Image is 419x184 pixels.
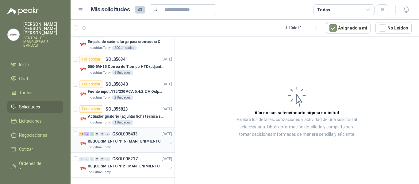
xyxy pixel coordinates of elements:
a: Negociaciones [7,129,63,141]
img: Company Logo [79,140,86,147]
a: Por cotizarSOL055823[DATE] Company LogoActuador giratorio (adjuntar ficha técnica si es diferente... [71,103,175,128]
a: Inicio [7,59,63,70]
span: Tareas [19,89,33,96]
h1: Mis solicitudes [91,5,130,14]
p: Fuente input :115/230 VCA 5.4/2.2 A Output: 24 VDC 10 A 47-63 Hz [88,89,164,95]
div: 200 Unidades [112,45,137,50]
a: Cotizar [7,143,63,155]
p: Industrias Tomy [88,70,111,75]
p: Empate de cadena largo para cremadora C [88,39,160,45]
div: Por cotizar [79,56,103,63]
div: 0 [79,157,84,161]
div: 5 Unidades [112,70,133,75]
a: Por cotizarSOL056341[DATE] Company Logo550-5M-15 Correa de Tiempo HTD (adjuntar ficha y /o imagen... [71,53,175,78]
div: Por cotizar [79,80,103,88]
p: [DATE] [162,106,172,112]
img: Company Logo [79,90,86,98]
a: 0 0 0 0 0 0 GSOL005217[DATE] Company LogoREQUERIMIENTO N°2 - MANTENIMIENTOIndustrias Tomy [79,155,173,175]
img: Logo peakr [7,7,39,15]
div: 0 [90,157,94,161]
p: 550-5M-15 Correa de Tiempo HTD (adjuntar ficha y /o imagenes) [88,64,164,70]
div: 1 - 10 de 10 [286,23,321,33]
img: Company Logo [79,41,86,48]
div: 0 [105,132,110,136]
img: Company Logo [79,65,86,73]
a: Solicitudes [7,101,63,113]
a: Por cotizarSOL056340[DATE] Company LogoFuente input :115/230 VCA 5.4/2.2 A Output: 24 VDC 10 A 47... [71,78,175,103]
span: Solicitudes [19,104,40,110]
p: REQUERIMIENTO N°2 - MANTENIMIENTO [88,163,160,169]
p: [DATE] [162,156,172,162]
p: Industrias Tomy [88,145,111,150]
img: Company Logo [8,29,19,41]
h3: Aún no has seleccionado niguna solicitud [255,109,339,116]
p: [DATE] [162,81,172,87]
div: 0 [84,157,89,161]
p: Industrias Tomy [88,45,111,50]
img: Company Logo [79,115,86,123]
p: Industrias Tomy [88,95,111,100]
p: [PERSON_NAME] [PERSON_NAME] [PERSON_NAME] [23,22,63,35]
div: 0 [100,157,105,161]
p: SOL056340 [106,82,128,86]
span: Chat [19,75,28,82]
span: 43 [135,6,145,14]
p: [DATE] [162,57,172,62]
div: 16 [79,132,84,136]
span: Negociaciones [19,132,47,139]
img: Company Logo [79,165,86,172]
p: Industrias Tomy [88,120,111,125]
button: No Leídos [375,22,412,34]
span: search [153,7,158,12]
p: [DATE] [162,131,172,137]
p: Actuador giratorio (adjuntar ficha técnica si es diferente a festo) [88,114,164,119]
p: SOL056341 [106,57,128,61]
div: 0 [95,132,99,136]
p: SOL056342 [106,32,128,37]
a: Por cotizarSOL056342[DATE] Company LogoEmpate de cadena largo para cremadora CIndustrias Tomy200 ... [71,28,175,53]
p: SOL055823 [106,107,128,111]
a: Chat [7,73,63,84]
a: Tareas [7,87,63,99]
div: Todas [317,6,330,13]
span: Licitaciones [19,118,42,124]
a: Licitaciones [7,115,63,127]
div: 2 Unidades [112,95,133,100]
span: Inicio [19,61,29,68]
div: 0 [95,157,99,161]
div: 1 Unidades [112,120,133,125]
a: 16 13 1 0 0 0 GSOL005433[DATE] Company LogoREQUERIMIENTO N° 6 - MANTENIMIENTOIndustrias Tomy [79,130,173,150]
p: GSOL005433 [112,132,138,136]
span: Órdenes de Compra [19,160,57,174]
p: GSOL005217 [112,157,138,161]
div: 1 [90,132,94,136]
p: Explora los detalles, cotizaciones y actividad de una solicitud al seleccionarla. Obtén informaci... [236,116,358,138]
button: Asignado a mi [326,22,371,34]
p: Industrias Tomy [88,170,111,175]
div: 13 [84,132,89,136]
p: REQUERIMIENTO N° 6 - MANTENIMIENTO [88,139,161,144]
div: 0 [100,132,105,136]
span: Cotizar [19,146,33,153]
div: Por cotizar [79,105,103,113]
div: 0 [105,157,110,161]
a: Órdenes de Compra [7,158,63,176]
p: CENTRAL DE MANGUERAS & BANDAS [23,36,63,47]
